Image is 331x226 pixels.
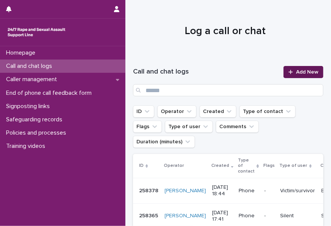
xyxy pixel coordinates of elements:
[216,121,259,133] button: Comments
[3,103,56,110] p: Signposting links
[139,162,144,170] p: ID
[3,116,68,123] p: Safeguarding records
[6,25,67,40] img: rhQMoQhaT3yELyF149Cw
[280,188,315,194] p: Victim/survivor
[133,105,154,118] button: ID
[238,156,255,176] p: Type of contact
[133,121,162,133] button: Flags
[3,49,41,56] p: Homepage
[3,129,72,137] p: Policies and processes
[280,213,315,219] p: Silent
[296,69,318,75] span: Add New
[264,188,274,194] p: -
[3,63,58,70] p: Call and chat logs
[165,121,213,133] button: Type of user
[239,213,258,219] p: Phone
[200,105,236,118] button: Created
[133,136,195,148] button: Duration (minutes)
[3,89,98,97] p: End of phone call feedback form
[157,105,196,118] button: Operator
[239,188,258,194] p: Phone
[280,162,307,170] p: Type of user
[133,84,323,96] input: Search
[133,67,279,77] h1: Call and chat logs
[139,186,160,194] p: 258378
[139,211,160,219] p: 258365
[264,213,274,219] p: -
[239,105,296,118] button: Type of contact
[212,210,233,223] p: [DATE] 17:41
[165,213,206,219] a: [PERSON_NAME]
[133,24,318,38] h1: Log a call or chat
[283,66,323,78] a: Add New
[165,188,206,194] a: [PERSON_NAME]
[212,184,233,197] p: [DATE] 18:44
[264,162,275,170] p: Flags
[3,76,63,83] p: Caller management
[3,143,51,150] p: Training videos
[164,162,184,170] p: Operator
[211,162,229,170] p: Created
